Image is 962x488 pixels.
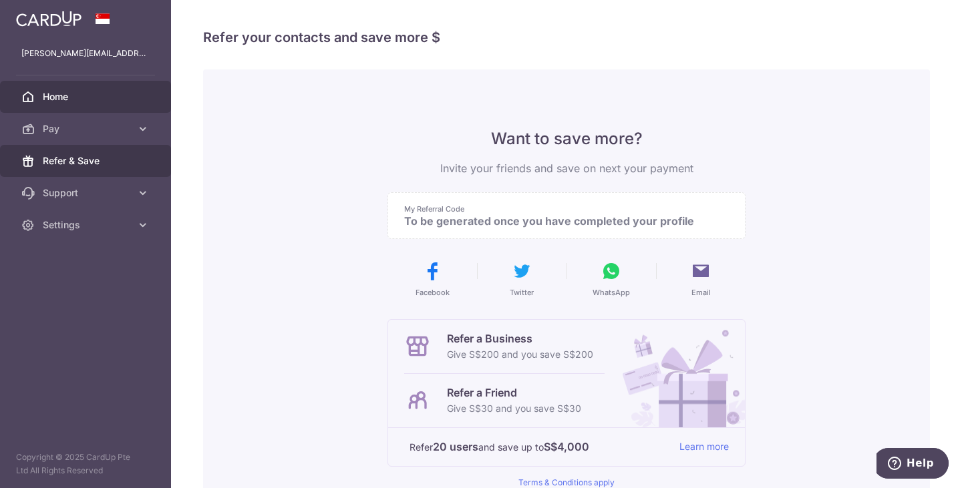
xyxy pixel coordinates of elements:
button: WhatsApp [572,260,651,298]
p: To be generated once you have completed your profile [404,214,718,228]
p: Give S$30 and you save S$30 [447,401,581,417]
button: Facebook [393,260,472,298]
p: Give S$200 and you save S$200 [447,346,593,362]
span: Home [43,90,131,103]
span: Support [43,186,131,200]
span: Email [691,287,711,298]
img: CardUp [16,11,82,27]
p: [PERSON_NAME][EMAIL_ADDRESS][DOMAIN_NAME] [21,47,150,60]
p: My Referral Code [404,204,718,214]
span: Help [30,9,57,21]
p: Refer and save up to [410,439,669,455]
span: Pay [43,122,131,136]
p: Want to save more? [387,128,746,150]
span: Settings [43,218,131,232]
a: Terms & Conditions apply [518,477,615,487]
a: Learn more [679,439,729,455]
span: Facebook [416,287,450,298]
span: Refer & Save [43,154,131,168]
strong: 20 users [433,439,478,455]
img: Refer [610,320,745,427]
span: WhatsApp [593,287,630,298]
p: Invite your friends and save on next your payment [387,160,746,176]
iframe: Opens a widget where you can find more information [876,448,949,481]
p: Refer a Friend [447,385,581,401]
button: Email [661,260,740,298]
h4: Refer your contacts and save more $ [203,27,930,48]
button: Twitter [482,260,561,298]
strong: S$4,000 [544,439,589,455]
p: Refer a Business [447,330,593,346]
span: Twitter [510,287,534,298]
